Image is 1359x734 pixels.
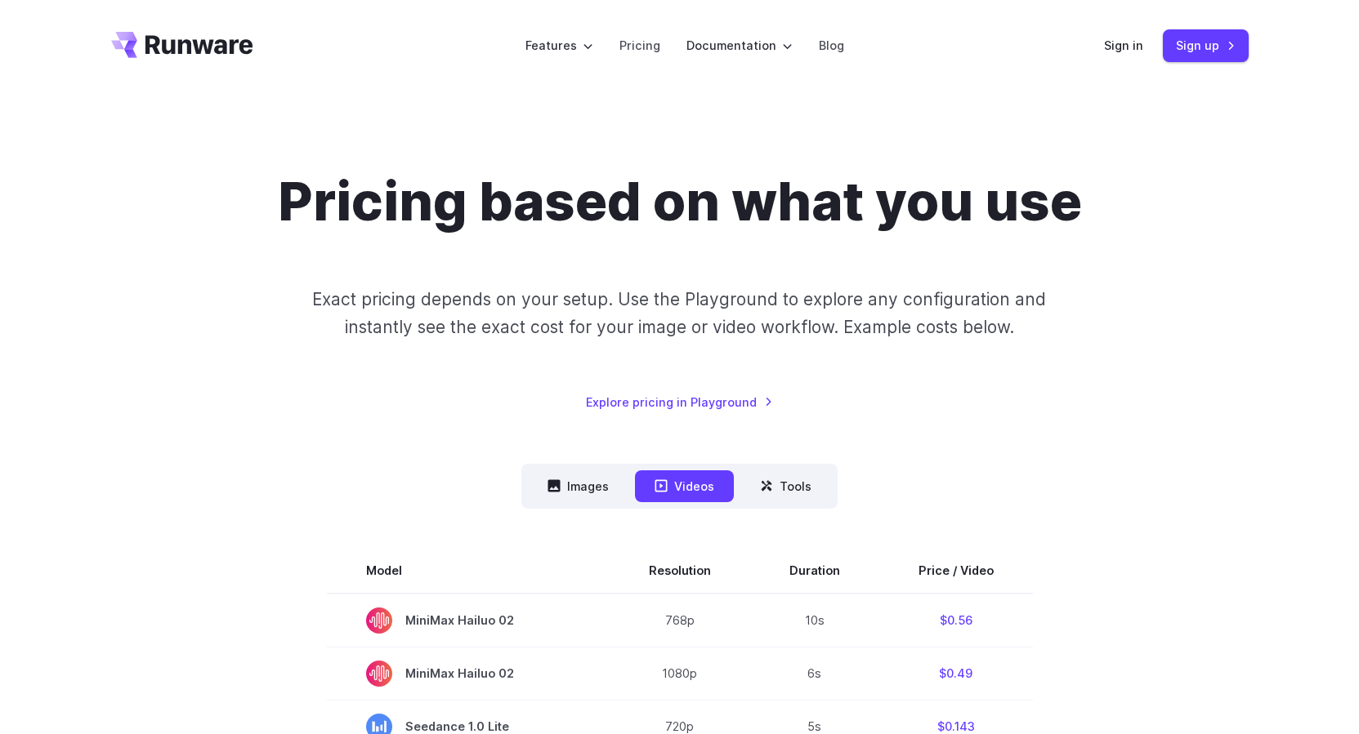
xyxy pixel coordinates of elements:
[750,647,879,700] td: 6s
[278,170,1082,234] h1: Pricing based on what you use
[366,607,570,634] span: MiniMax Hailuo 02
[610,594,750,647] td: 768p
[750,594,879,647] td: 10s
[879,594,1033,647] td: $0.56
[111,32,253,58] a: Go to /
[281,286,1077,340] p: Exact pricing depends on your setup. Use the Playground to explore any configuration and instantl...
[879,647,1033,700] td: $0.49
[635,470,734,502] button: Videos
[366,661,570,687] span: MiniMax Hailuo 02
[879,548,1033,594] th: Price / Video
[586,393,773,411] a: Explore pricing in Playground
[528,470,628,502] button: Images
[740,470,831,502] button: Tools
[610,647,750,700] td: 1080p
[619,36,660,55] a: Pricing
[686,36,793,55] label: Documentation
[819,36,844,55] a: Blog
[1163,29,1249,61] a: Sign up
[1104,36,1143,55] a: Sign in
[750,548,879,594] th: Duration
[327,548,610,594] th: Model
[525,36,593,55] label: Features
[610,548,750,594] th: Resolution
